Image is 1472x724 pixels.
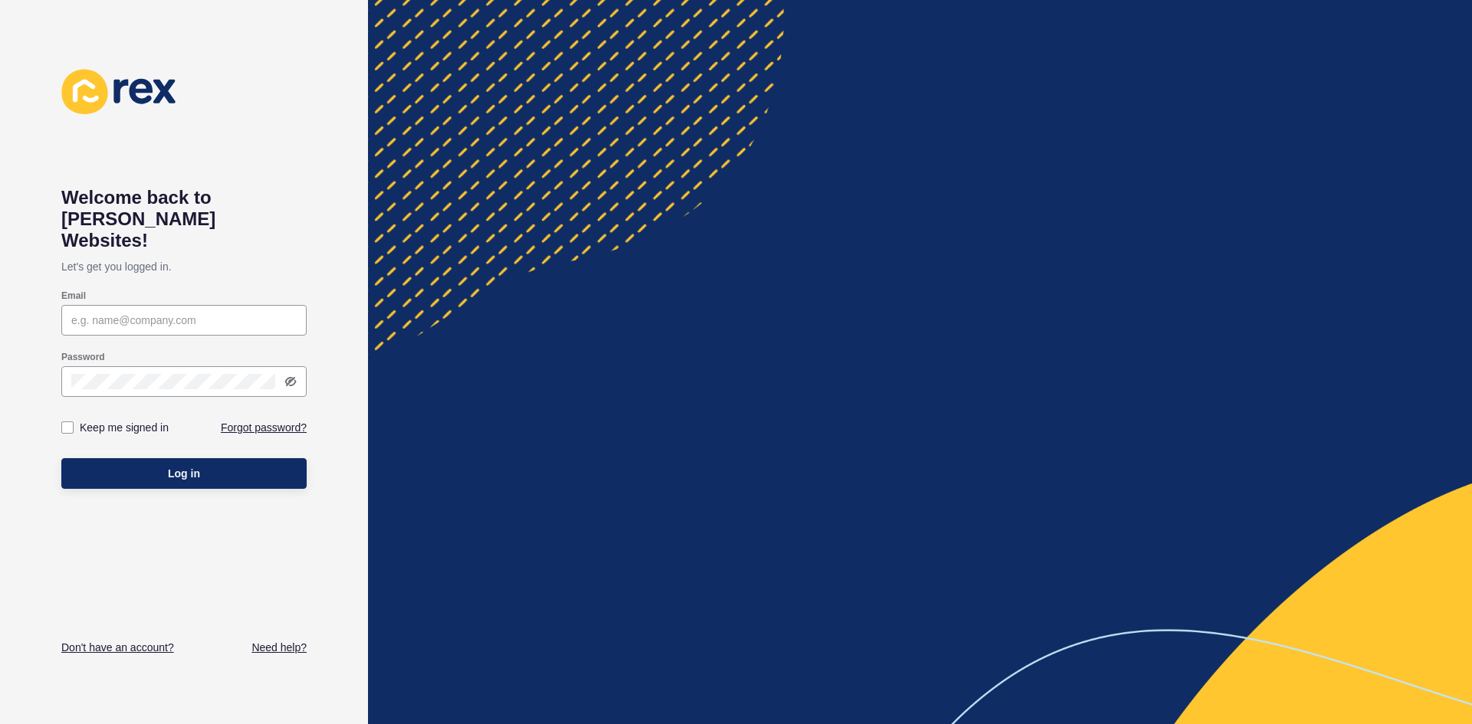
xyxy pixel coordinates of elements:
[71,313,297,328] input: e.g. name@company.com
[251,640,307,655] a: Need help?
[61,251,307,282] p: Let's get you logged in.
[61,458,307,489] button: Log in
[168,466,200,481] span: Log in
[80,420,169,435] label: Keep me signed in
[61,640,174,655] a: Don't have an account?
[221,420,307,435] a: Forgot password?
[61,187,307,251] h1: Welcome back to [PERSON_NAME] Websites!
[61,290,86,302] label: Email
[61,351,105,363] label: Password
